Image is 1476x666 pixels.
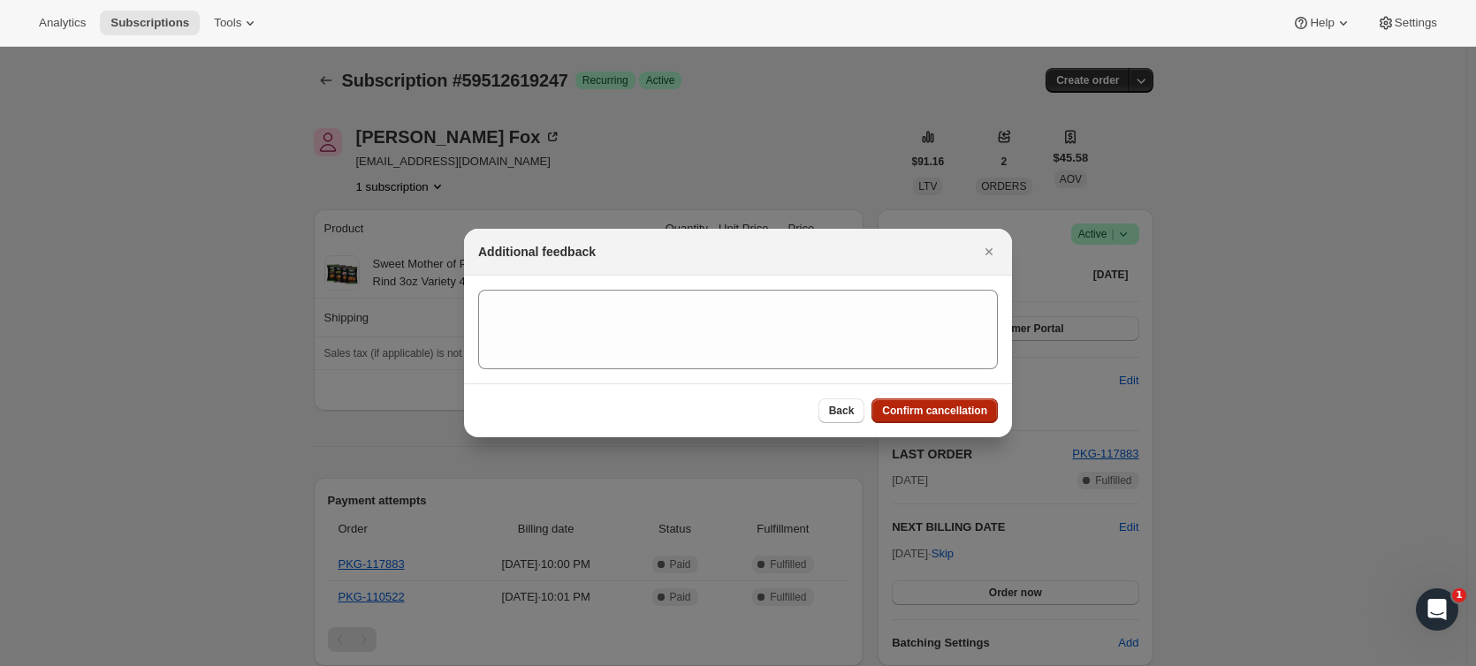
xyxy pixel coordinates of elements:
[829,404,855,418] span: Back
[882,404,987,418] span: Confirm cancellation
[818,398,865,423] button: Back
[214,16,241,30] span: Tools
[1416,588,1458,631] iframe: Intercom live chat
[1310,16,1334,30] span: Help
[1395,16,1437,30] span: Settings
[110,16,189,30] span: Subscriptions
[1282,11,1362,35] button: Help
[1366,11,1448,35] button: Settings
[100,11,200,35] button: Subscriptions
[478,243,596,261] h2: Additional feedback
[1452,588,1466,602] span: 1
[871,398,998,423] button: Confirm cancellation
[203,11,270,35] button: Tools
[39,16,86,30] span: Analytics
[28,11,96,35] button: Analytics
[977,239,1001,264] button: Close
